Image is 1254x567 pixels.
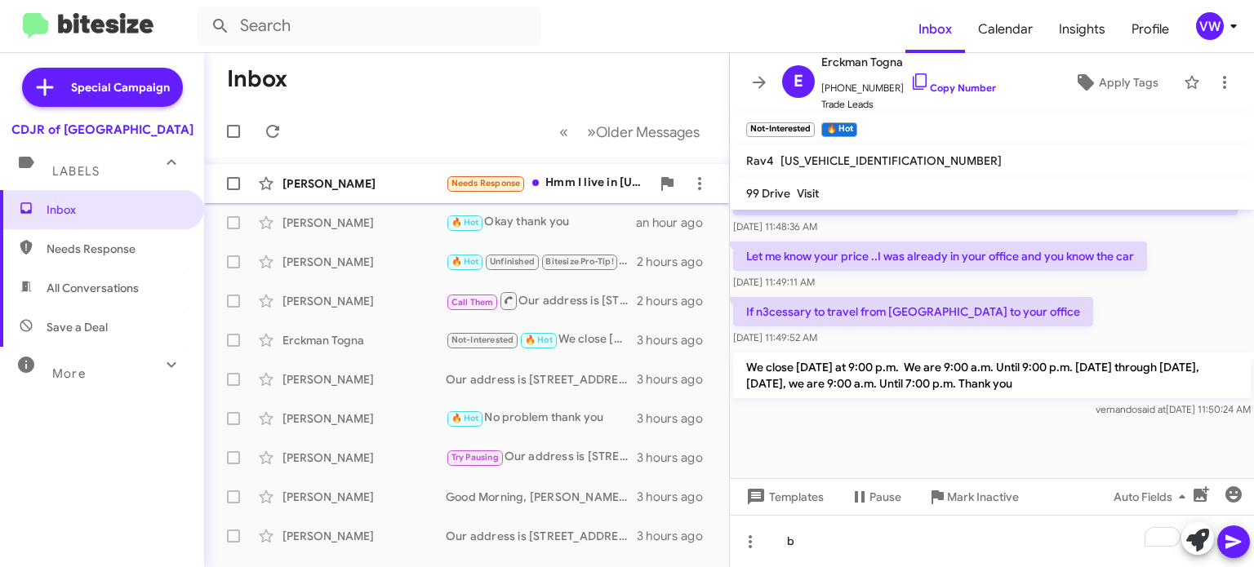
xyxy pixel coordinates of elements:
[637,450,716,466] div: 3 hours ago
[637,528,716,544] div: 3 hours ago
[587,122,596,142] span: »
[446,409,637,427] div: No problem thank you
[1137,403,1166,415] span: said at
[446,252,637,271] div: Our address is [STREET_ADDRESS][US_STATE]. When you get here, don't forget to ask for Dr. V.
[821,122,856,137] small: 🔥 Hot
[282,332,446,348] div: Erckman Togna
[821,96,996,113] span: Trade Leads
[733,276,815,288] span: [DATE] 11:49:11 AM
[821,52,996,72] span: Erckman Togna
[198,7,540,46] input: Search
[914,482,1032,512] button: Mark Inactive
[1099,68,1158,97] span: Apply Tags
[446,213,636,232] div: Okay thank you
[490,256,535,267] span: Unfinished
[780,153,1002,168] span: [US_VEHICLE_IDENTIFICATION_NUMBER]
[282,254,446,270] div: [PERSON_NAME]
[637,371,716,388] div: 3 hours ago
[446,290,637,311] div: Our address is [STREET_ADDRESS][US_STATE]. Don't forget to ask for Dr. V. when you get here
[733,241,1147,271] p: Let me know your price ..I was already in your office and you know the car
[637,293,716,309] div: 2 hours ago
[559,122,568,142] span: «
[1118,6,1182,53] a: Profile
[446,330,637,349] div: We close [DATE] at 9:00 p.m. We are 9:00 a.m. Until 9:00 p.m. [DATE] through [DATE], [DATE], we a...
[905,6,965,53] a: Inbox
[636,215,716,231] div: an hour ago
[1114,482,1192,512] span: Auto Fields
[451,452,499,463] span: Try Pausing
[282,489,446,505] div: [PERSON_NAME]
[451,334,514,345] span: Not-Interested
[446,371,637,388] div: Our address is [STREET_ADDRESS][US_STATE] don't forget to ask for Dr V when you get here
[451,413,479,423] span: 🔥 Hot
[47,280,139,296] span: All Conversations
[743,482,824,512] span: Templates
[910,82,996,94] a: Copy Number
[1046,6,1118,53] a: Insights
[837,482,914,512] button: Pause
[730,482,837,512] button: Templates
[797,186,819,201] span: Visit
[451,256,479,267] span: 🔥 Hot
[282,528,446,544] div: [PERSON_NAME]
[282,175,446,192] div: [PERSON_NAME]
[1182,12,1236,40] button: vw
[821,72,996,96] span: [PHONE_NUMBER]
[733,220,817,233] span: [DATE] 11:48:36 AM
[446,528,637,544] div: Our address is [STREET_ADDRESS][US_STATE]. Ask for Dr. V when you get here
[11,122,193,138] div: CDJR of [GEOGRAPHIC_DATA]
[446,448,637,467] div: Our address is [STREET_ADDRESS][US_STATE]. Thank you, don't forget to ask for Dr. V when you get ...
[282,371,446,388] div: [PERSON_NAME]
[446,489,637,505] div: Good Morning, [PERSON_NAME]. Thank you for your inquiry. Are you available to stop by either [DAT...
[282,215,446,231] div: [PERSON_NAME]
[637,254,716,270] div: 2 hours ago
[733,331,817,343] span: [DATE] 11:49:52 AM
[22,68,183,107] a: Special Campaign
[545,256,613,267] span: Bitesize Pro-Tip!
[525,334,553,345] span: 🔥 Hot
[282,410,446,427] div: [PERSON_NAME]
[730,515,1254,567] div: To enrich screen reader interactions, please activate Accessibility in Grammarly extension settings
[282,293,446,309] div: [PERSON_NAME]
[52,366,86,381] span: More
[1096,403,1251,415] span: vernando [DATE] 11:50:24 AM
[965,6,1046,53] a: Calendar
[47,241,185,257] span: Needs Response
[549,115,578,148] button: Previous
[596,123,700,141] span: Older Messages
[71,79,170,95] span: Special Campaign
[733,352,1251,398] p: We close [DATE] at 9:00 p.m. We are 9:00 a.m. Until 9:00 p.m. [DATE] through [DATE], [DATE], we a...
[1196,12,1224,40] div: vw
[1101,482,1205,512] button: Auto Fields
[1056,68,1176,97] button: Apply Tags
[52,164,100,179] span: Labels
[451,178,521,188] span: Needs Response
[637,410,716,427] div: 3 hours ago
[227,66,287,92] h1: Inbox
[637,489,716,505] div: 3 hours ago
[746,186,790,201] span: 99 Drive
[47,202,185,218] span: Inbox
[446,174,651,193] div: Hmm I live in [US_STATE] it may have been by accident
[733,297,1093,326] p: If n3cessary to travel from [GEOGRAPHIC_DATA] to your office
[451,297,494,308] span: Call Them
[451,217,479,228] span: 🔥 Hot
[746,122,815,137] small: Not-Interested
[869,482,901,512] span: Pause
[282,450,446,466] div: [PERSON_NAME]
[746,153,774,168] span: Rav4
[947,482,1019,512] span: Mark Inactive
[794,69,803,95] span: E
[637,332,716,348] div: 3 hours ago
[47,319,108,335] span: Save a Deal
[577,115,709,148] button: Next
[550,115,709,148] nav: Page navigation example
